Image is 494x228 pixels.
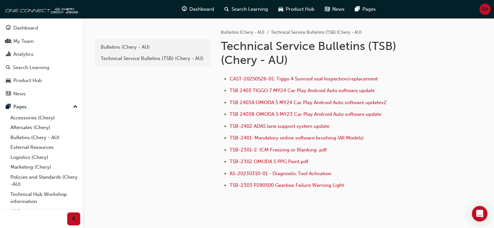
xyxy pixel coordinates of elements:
a: News [3,88,80,100]
span: guage-icon [6,25,11,31]
a: TSB-2401: Mandatory online software brushing (All Models) [230,135,364,141]
span: prev-icon [71,215,76,223]
span: news-icon [6,91,11,97]
a: Accessories (Chery) [8,113,80,123]
div: Analytics [13,51,33,58]
a: Analytics [3,48,80,60]
a: All Pages [8,207,80,217]
h1: Technical Service Bulletins (TSB) (Chery - AU) [221,39,434,67]
a: TSB-2302 OMODA 5 PPG Paint.pdf [230,159,308,164]
a: TSB-2303 P280500 Gearbox Failure Warning Light [230,182,344,188]
span: up-icon [73,103,78,111]
a: Marketing (Chery) [8,162,80,172]
a: Bulletins (Chery - AU) [8,133,80,143]
a: car-iconProduct Hub [273,3,320,16]
span: car-icon [6,78,11,84]
a: Aftersales (Chery) [8,123,80,133]
a: AS-20230310-01 - Diagnostic Tool Activation [230,171,331,176]
a: TSB 2403A OMODA 5 MY24 Car Play Android Auto software updatev2 [230,100,386,105]
a: Logistics (Chery) [8,152,80,162]
a: Search Learning [3,62,80,74]
span: people-icon [6,39,11,44]
a: pages-iconPages [350,3,381,16]
a: CAST-20250526-01: Tiggo 4 Sunroof seal Inspection/replacement [230,76,378,82]
span: Pages [362,6,376,13]
span: car-icon [278,5,283,13]
div: Bulletins (Chery - AU) [101,43,205,51]
span: Product Hub [286,6,314,13]
span: News [332,6,345,13]
a: TSB 2403 TIGGO 7 MY24 Car Play Android Auto software update [230,88,375,93]
span: search-icon [224,5,229,13]
span: news-icon [325,5,330,13]
a: My Team [3,35,80,47]
a: TSB-2301-2: ICM Freezing or Blanking .pdf [230,147,327,153]
div: News [13,90,26,98]
div: My Team [13,38,34,45]
a: Bulletins (Chery - AU) [221,30,264,35]
a: guage-iconDashboard [177,3,219,16]
li: Technical Service Bulletins (TSB) (Chery - AU) [271,29,361,36]
span: Dashboard [189,6,214,13]
span: Search Learning [232,6,268,13]
img: oneconnect [3,3,78,16]
button: Pages [3,101,80,113]
a: news-iconNews [320,3,350,16]
a: TSB-2402 ADAS lane support system update [230,123,329,129]
span: pages-icon [6,104,11,110]
a: Product Hub [3,75,80,87]
a: Technical Service Bulletins (TSB) (Chery - AU) [97,53,208,64]
div: Search Learning [13,64,49,71]
div: Product Hub [13,77,42,84]
span: guage-icon [182,5,187,13]
a: Policies and Standards (Chery -AU) [8,172,80,189]
span: chart-icon [6,52,11,57]
a: Technical Hub Workshop information [8,189,80,207]
div: Pages [13,103,27,111]
a: Dashboard [3,22,80,34]
span: BA [482,6,488,13]
span: search-icon [6,65,10,71]
button: BA [479,4,491,15]
a: TSB 2403B OMODA 5 MY23 Car Play Android Auto software update [230,111,381,117]
div: Dashboard [13,24,38,32]
button: DashboardMy TeamAnalyticsSearch LearningProduct HubNews [3,21,80,101]
span: pages-icon [355,5,360,13]
div: Open Intercom Messenger [472,206,488,222]
a: search-iconSearch Learning [219,3,273,16]
a: External Resources [8,142,80,152]
div: Technical Service Bulletins (TSB) (Chery - AU) [101,55,205,62]
a: Bulletins (Chery - AU) [97,42,208,53]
